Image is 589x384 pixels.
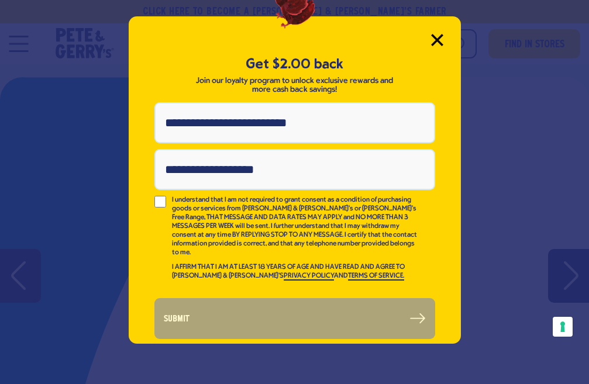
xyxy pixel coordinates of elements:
[172,263,419,281] p: I AFFIRM THAT I AM AT LEAST 18 YEARS OF AGE AND HAVE READ AND AGREE TO [PERSON_NAME] & [PERSON_NA...
[172,196,419,257] p: I understand that I am not required to grant consent as a condition of purchasing goods or servic...
[154,54,435,74] h5: Get $2.00 back
[431,34,443,46] button: Close Modal
[154,298,435,339] button: Submit
[284,272,334,281] a: PRIVACY POLICY
[553,317,573,337] button: Your consent preferences for tracking technologies
[192,77,397,94] p: Join our loyalty program to unlock exclusive rewards and more cash back savings!
[154,196,166,207] input: I understand that I am not required to grant consent as a condition of purchasing goods or servic...
[348,272,404,281] a: TERMS OF SERVICE.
